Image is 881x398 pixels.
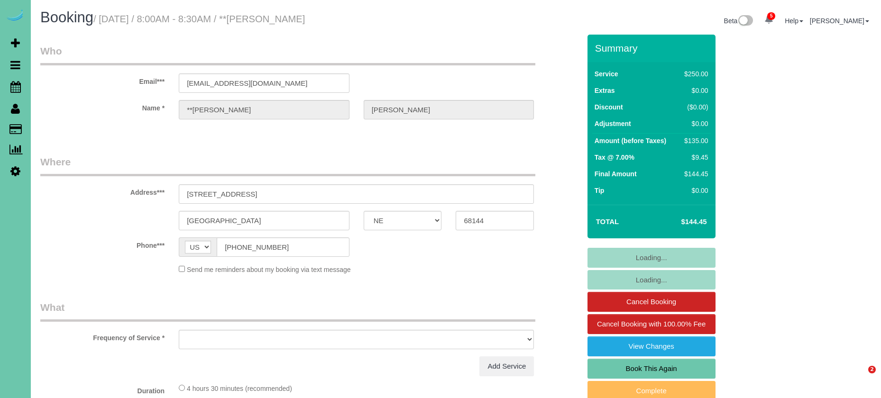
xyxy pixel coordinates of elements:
label: Service [595,69,618,79]
div: $9.45 [680,153,708,162]
legend: What [40,300,535,322]
a: Cancel Booking with 100.00% Fee [587,314,716,334]
legend: Who [40,44,535,65]
label: Tax @ 7.00% [595,153,634,162]
a: View Changes [587,336,716,356]
img: Automaid Logo [6,9,25,23]
label: Final Amount [595,169,637,179]
div: $135.00 [680,136,708,145]
legend: Where [40,155,535,176]
div: $250.00 [680,69,708,79]
div: $0.00 [680,186,708,195]
a: [PERSON_NAME] [810,17,869,25]
h3: Summary [595,43,711,54]
span: 5 [767,12,775,20]
div: $0.00 [680,119,708,128]
span: 2 [868,366,876,373]
a: Beta [724,17,753,25]
small: / [DATE] / 8:00AM - 8:30AM / **[PERSON_NAME] [93,14,305,24]
span: Cancel Booking with 100.00% Fee [597,320,706,328]
div: ($0.00) [680,102,708,112]
label: Adjustment [595,119,631,128]
strong: Total [596,217,619,226]
span: Send me reminders about my booking via text message [187,266,351,273]
a: Help [785,17,803,25]
label: Extras [595,86,615,95]
label: Duration [33,383,172,396]
span: 4 hours 30 minutes (recommended) [187,385,292,392]
label: Amount (before Taxes) [595,136,666,145]
label: Tip [595,186,605,195]
label: Name * [33,100,172,113]
a: 5 [760,9,778,30]
div: $144.45 [680,169,708,179]
iframe: Intercom live chat [849,366,872,389]
span: Booking [40,9,93,26]
label: Frequency of Service * [33,330,172,343]
a: Cancel Booking [587,292,716,312]
label: Discount [595,102,623,112]
a: Book This Again [587,359,716,379]
h4: $144.45 [652,218,707,226]
img: New interface [737,15,753,27]
a: Add Service [479,356,534,376]
div: $0.00 [680,86,708,95]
